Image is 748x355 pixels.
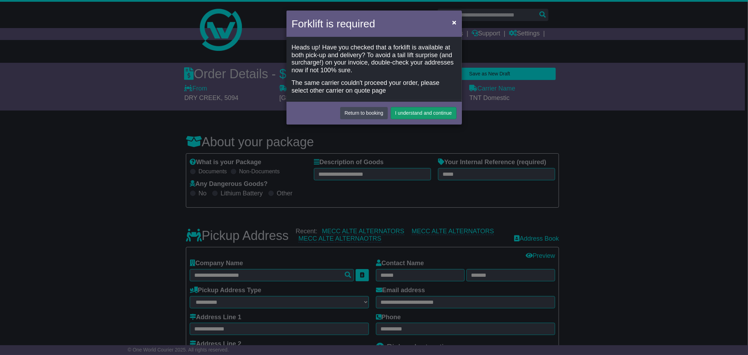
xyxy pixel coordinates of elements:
[391,107,457,119] button: I understand and continue
[292,79,457,94] div: The same carrier couldn't proceed your order, please select other carrier on quote page
[292,44,457,74] div: Heads up! Have you checked that a forklift is available at both pick-up and delivery? To avoid a ...
[449,15,460,29] button: Close
[292,16,375,32] h4: Forklift is required
[452,18,456,26] span: ×
[340,107,388,119] button: Return to booking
